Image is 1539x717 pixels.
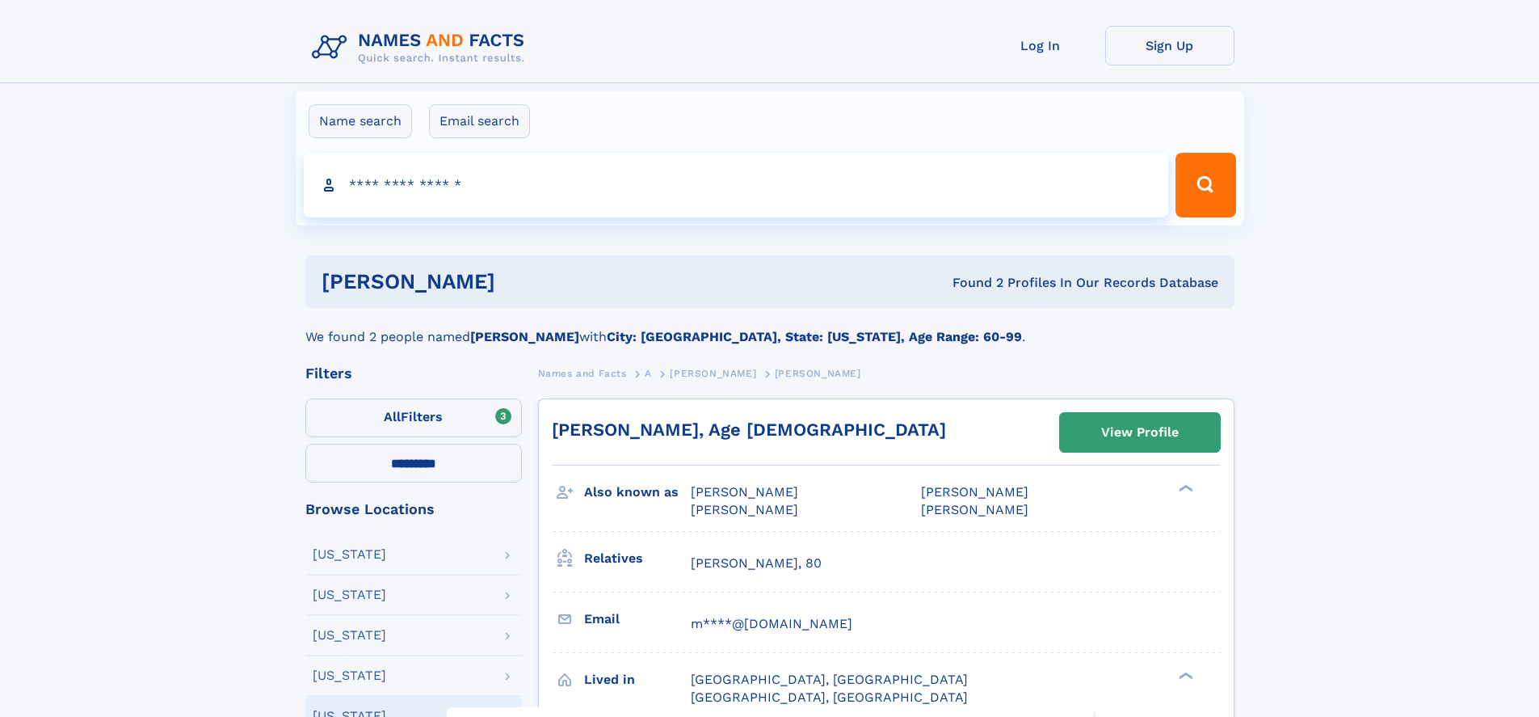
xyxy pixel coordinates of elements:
[1175,483,1194,494] div: ❯
[921,502,1028,517] span: [PERSON_NAME]
[921,484,1028,500] span: [PERSON_NAME]
[305,399,522,437] label: Filters
[670,368,756,379] span: [PERSON_NAME]
[1060,413,1220,452] a: View Profile
[691,672,968,687] span: [GEOGRAPHIC_DATA], [GEOGRAPHIC_DATA]
[645,363,652,383] a: A
[429,104,530,138] label: Email search
[584,666,691,694] h3: Lived in
[313,548,386,561] div: [US_STATE]
[538,363,627,383] a: Names and Facts
[1105,26,1234,65] a: Sign Up
[1175,670,1194,681] div: ❯
[1175,153,1235,217] button: Search Button
[322,272,724,292] h1: [PERSON_NAME]
[304,153,1169,217] input: search input
[313,588,386,601] div: [US_STATE]
[724,274,1218,292] div: Found 2 Profiles In Our Records Database
[691,690,968,705] span: [GEOGRAPHIC_DATA], [GEOGRAPHIC_DATA]
[552,420,946,440] a: [PERSON_NAME], Age [DEMOGRAPHIC_DATA]
[384,409,401,424] span: All
[313,629,386,642] div: [US_STATE]
[584,479,691,506] h3: Also known as
[305,26,538,70] img: Logo Names and Facts
[309,104,412,138] label: Name search
[607,329,1022,344] b: City: [GEOGRAPHIC_DATA], State: [US_STATE], Age Range: 60-99
[775,368,861,379] span: [PERSON_NAME]
[976,26,1105,65] a: Log In
[305,502,522,517] div: Browse Locations
[305,366,522,381] div: Filters
[691,484,798,500] span: [PERSON_NAME]
[313,669,386,682] div: [US_STATE]
[645,368,652,379] span: A
[1101,414,1179,451] div: View Profile
[584,545,691,572] h3: Relatives
[670,363,756,383] a: [PERSON_NAME]
[691,502,798,517] span: [PERSON_NAME]
[691,555,822,572] a: [PERSON_NAME], 80
[584,605,691,633] h3: Email
[305,308,1234,347] div: We found 2 people named with .
[470,329,579,344] b: [PERSON_NAME]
